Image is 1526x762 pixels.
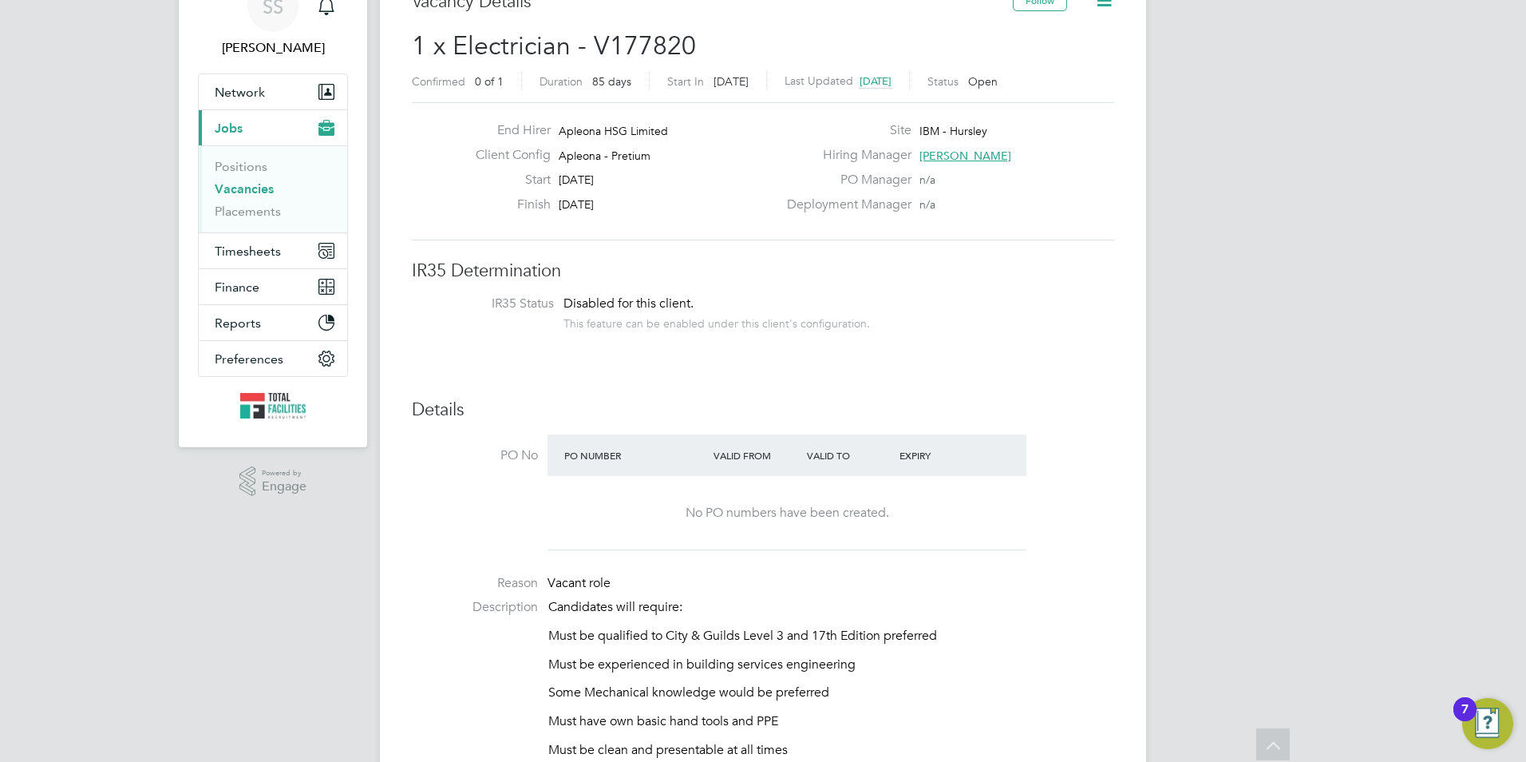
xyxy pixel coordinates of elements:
[563,296,694,312] span: Disabled for this client.
[199,110,347,145] button: Jobs
[463,147,551,164] label: Client Config
[262,466,306,480] span: Powered by
[714,74,749,89] span: [DATE]
[548,628,1114,645] p: Must be qualified to City & Guilds Level 3 and 17th Edition preferred
[215,351,283,367] span: Preferences
[412,575,538,592] label: Reason
[412,447,538,464] label: PO No
[667,74,704,89] label: Start In
[199,269,347,304] button: Finance
[919,149,1011,163] span: [PERSON_NAME]
[777,122,911,139] label: Site
[215,316,261,331] span: Reports
[215,280,259,295] span: Finance
[215,204,281,219] a: Placements
[785,73,853,88] label: Last Updated
[919,197,935,212] span: n/a
[463,122,551,139] label: End Hirer
[710,441,803,470] div: Valid From
[919,173,935,187] span: n/a
[262,480,306,494] span: Engage
[412,399,1114,422] h3: Details
[198,393,348,419] a: Go to home page
[199,305,347,340] button: Reports
[215,244,281,259] span: Timesheets
[563,505,1010,522] div: No PO numbers have been created.
[215,159,267,174] a: Positions
[198,38,348,58] span: Sam Skinner
[1461,709,1469,730] div: 7
[199,341,347,376] button: Preferences
[475,74,504,89] span: 0 of 1
[1462,698,1513,749] button: Open Resource Center, 7 new notifications
[777,172,911,189] label: PO Manager
[559,149,650,163] span: Apleona - Pretium
[540,74,583,89] label: Duration
[592,74,631,89] span: 85 days
[215,181,274,196] a: Vacancies
[968,74,998,89] span: Open
[199,74,347,109] button: Network
[860,74,891,88] span: [DATE]
[559,197,594,212] span: [DATE]
[412,260,1114,283] h3: IR35 Determination
[239,466,307,497] a: Powered byEngage
[463,172,551,189] label: Start
[548,713,1114,730] p: Must have own basic hand tools and PPE
[548,742,1114,759] p: Must be clean and presentable at all times
[777,147,911,164] label: Hiring Manager
[559,124,668,138] span: Apleona HSG Limited
[412,30,696,62] span: 1 x Electrician - V177820
[199,233,347,268] button: Timesheets
[559,173,594,187] span: [DATE]
[412,74,465,89] label: Confirmed
[895,441,989,470] div: Expiry
[548,575,611,591] span: Vacant role
[240,393,306,419] img: tfrecruitment-logo-retina.png
[919,124,987,138] span: IBM - Hursley
[463,196,551,213] label: Finish
[215,121,243,136] span: Jobs
[560,441,710,470] div: PO Number
[199,145,347,232] div: Jobs
[548,685,1114,701] p: Some Mechanical knowledge would be preferred
[548,657,1114,673] p: Must be experienced in building services engineering
[412,599,538,616] label: Description
[428,296,554,312] label: IR35 Status
[215,85,265,100] span: Network
[563,312,870,331] div: This feature can be enabled under this client's configuration.
[927,74,959,89] label: Status
[803,441,896,470] div: Valid To
[548,599,1114,616] p: Candidates will require:
[777,196,911,213] label: Deployment Manager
